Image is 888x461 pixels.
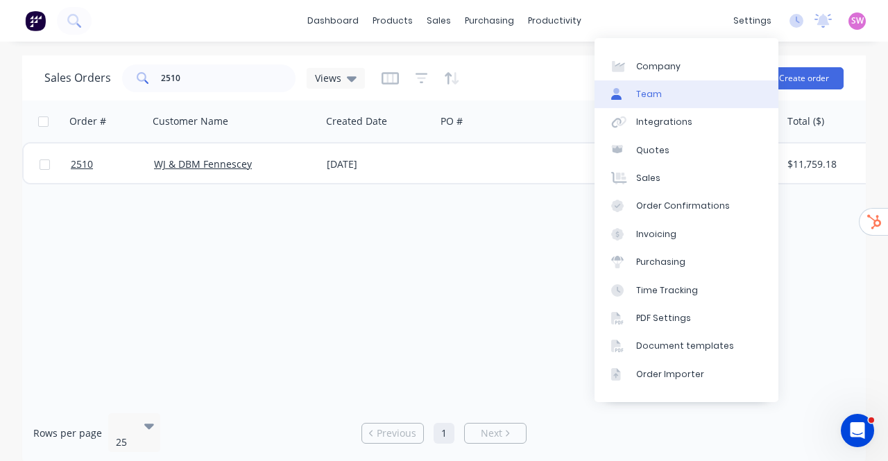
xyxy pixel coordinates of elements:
[636,144,669,157] div: Quotes
[636,88,662,101] div: Team
[315,71,341,85] span: Views
[595,52,778,80] a: Company
[851,15,864,27] span: SW
[595,304,778,332] a: PDF Settings
[636,312,691,324] div: PDF Settings
[481,426,502,440] span: Next
[300,10,366,31] a: dashboard
[441,114,463,128] div: PO #
[44,71,111,85] h1: Sales Orders
[71,157,93,171] span: 2510
[595,80,778,108] a: Team
[595,137,778,164] a: Quotes
[521,10,588,31] div: productivity
[326,114,387,128] div: Created Date
[636,200,730,212] div: Order Confirmations
[787,157,869,171] div: $11,759.18
[465,426,526,440] a: Next page
[69,114,106,128] div: Order #
[595,248,778,276] a: Purchasing
[33,426,102,440] span: Rows per page
[377,426,416,440] span: Previous
[636,172,660,184] div: Sales
[366,10,420,31] div: products
[327,157,430,171] div: [DATE]
[636,368,704,381] div: Order Importer
[595,220,778,248] a: Invoicing
[71,143,154,185] a: 2510
[636,284,698,297] div: Time Tracking
[161,64,296,92] input: Search...
[434,423,454,444] a: Page 1 is your current page
[595,332,778,360] a: Document templates
[636,60,681,73] div: Company
[636,228,676,241] div: Invoicing
[595,360,778,388] a: Order Importer
[362,426,423,440] a: Previous page
[841,414,874,447] iframe: Intercom live chat
[787,114,824,128] div: Total ($)
[25,10,46,31] img: Factory
[765,67,844,89] button: Create order
[154,157,252,171] a: WJ & DBM Fennescey
[636,340,734,352] div: Document templates
[153,114,228,128] div: Customer Name
[116,435,133,449] div: 25
[420,10,458,31] div: sales
[458,10,521,31] div: purchasing
[636,116,692,128] div: Integrations
[636,256,685,268] div: Purchasing
[595,192,778,220] a: Order Confirmations
[726,10,778,31] div: settings
[595,108,778,136] a: Integrations
[356,423,532,444] ul: Pagination
[595,164,778,192] a: Sales
[595,276,778,304] a: Time Tracking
